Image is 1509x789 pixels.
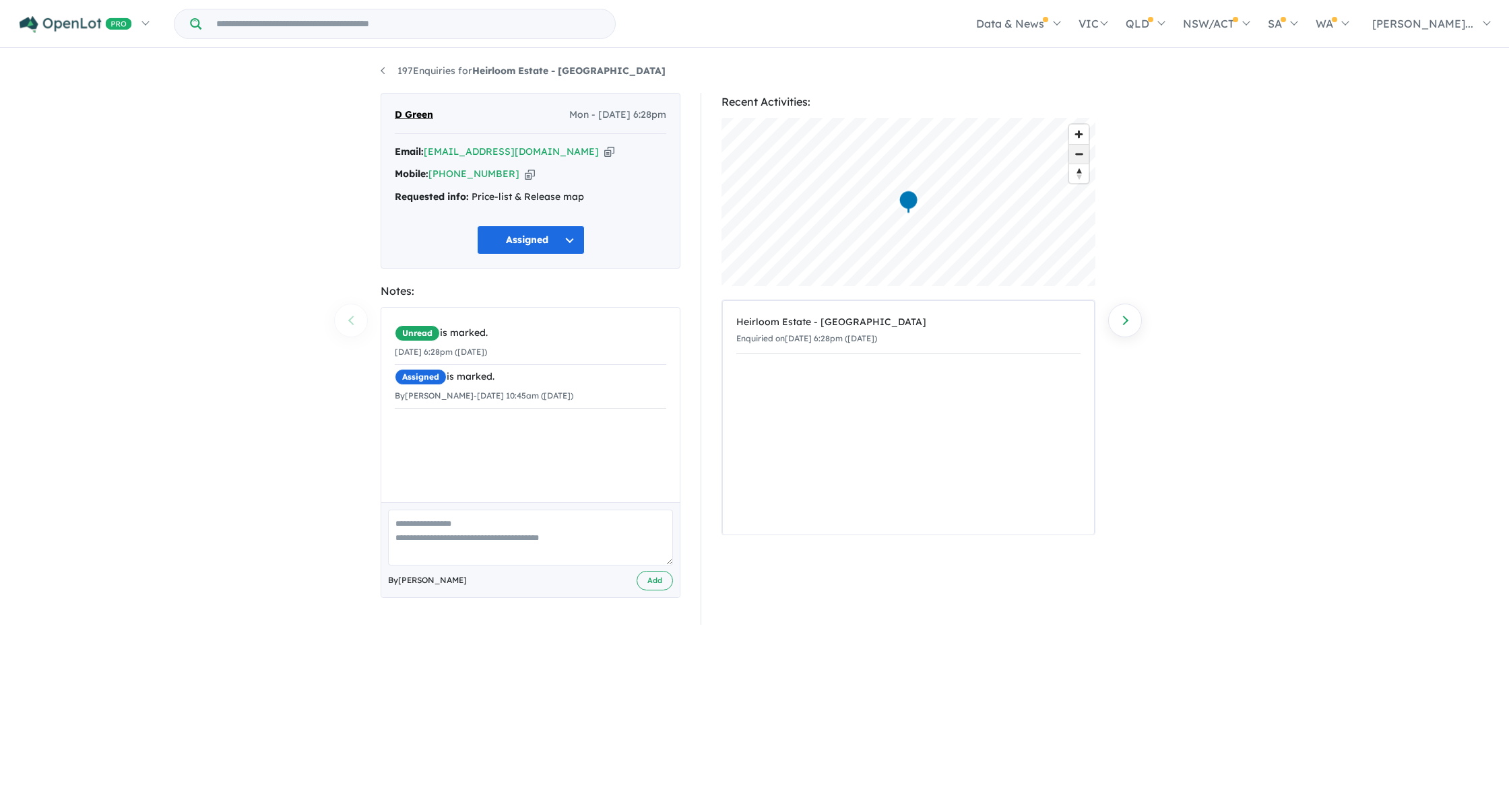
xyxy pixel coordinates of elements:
[395,390,573,401] small: By [PERSON_NAME] - [DATE] 10:45am ([DATE])
[477,226,585,254] button: Assigned
[472,65,666,77] strong: Heirloom Estate - [GEOGRAPHIC_DATA]
[381,63,1128,79] nav: breadcrumb
[20,16,132,33] img: Openlot PRO Logo White
[569,107,666,123] span: Mon - [DATE] 6:28pm
[1372,17,1473,30] span: [PERSON_NAME]...
[395,189,666,205] div: Price-list & Release map
[1069,164,1089,183] button: Reset bearing to north
[395,347,487,357] small: [DATE] 6:28pm ([DATE])
[381,282,680,300] div: Notes:
[525,167,535,181] button: Copy
[204,9,612,38] input: Try estate name, suburb, builder or developer
[395,369,666,385] div: is marked.
[395,107,433,123] span: D Green
[395,325,666,341] div: is marked.
[1069,125,1089,144] button: Zoom in
[388,574,467,587] span: By [PERSON_NAME]
[424,145,599,158] a: [EMAIL_ADDRESS][DOMAIN_NAME]
[604,145,614,159] button: Copy
[736,314,1081,331] div: Heirloom Estate - [GEOGRAPHIC_DATA]
[721,118,1095,286] canvas: Map
[395,168,428,180] strong: Mobile:
[395,191,469,203] strong: Requested info:
[381,65,666,77] a: 197Enquiries forHeirloom Estate - [GEOGRAPHIC_DATA]
[428,168,519,180] a: [PHONE_NUMBER]
[637,571,673,590] button: Add
[1069,144,1089,164] button: Zoom out
[736,308,1081,354] a: Heirloom Estate - [GEOGRAPHIC_DATA]Enquiried on[DATE] 6:28pm ([DATE])
[395,369,447,385] span: Assigned
[1069,145,1089,164] span: Zoom out
[395,325,440,341] span: Unread
[736,333,877,343] small: Enquiried on [DATE] 6:28pm ([DATE])
[899,190,919,215] div: Map marker
[721,93,1095,111] div: Recent Activities:
[395,145,424,158] strong: Email:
